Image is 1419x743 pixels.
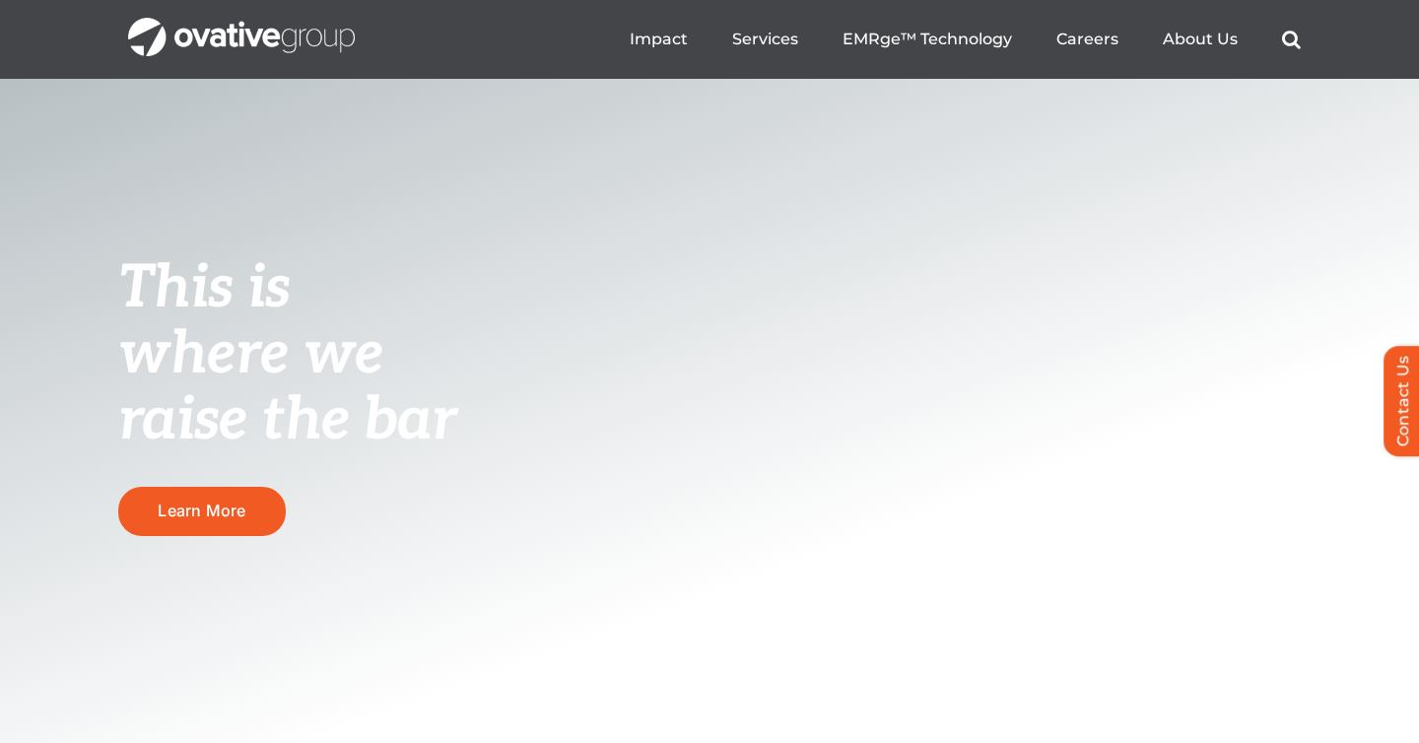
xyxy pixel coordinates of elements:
[1282,30,1301,49] a: Search
[843,30,1012,49] a: EMRge™ Technology
[630,30,688,49] a: Impact
[1056,30,1118,49] a: Careers
[732,30,798,49] a: Services
[118,253,290,324] span: This is
[1163,30,1238,49] a: About Us
[118,487,286,535] a: Learn More
[128,16,355,34] a: OG_Full_horizontal_WHT
[118,319,456,456] span: where we raise the bar
[158,501,245,520] span: Learn More
[630,8,1301,71] nav: Menu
